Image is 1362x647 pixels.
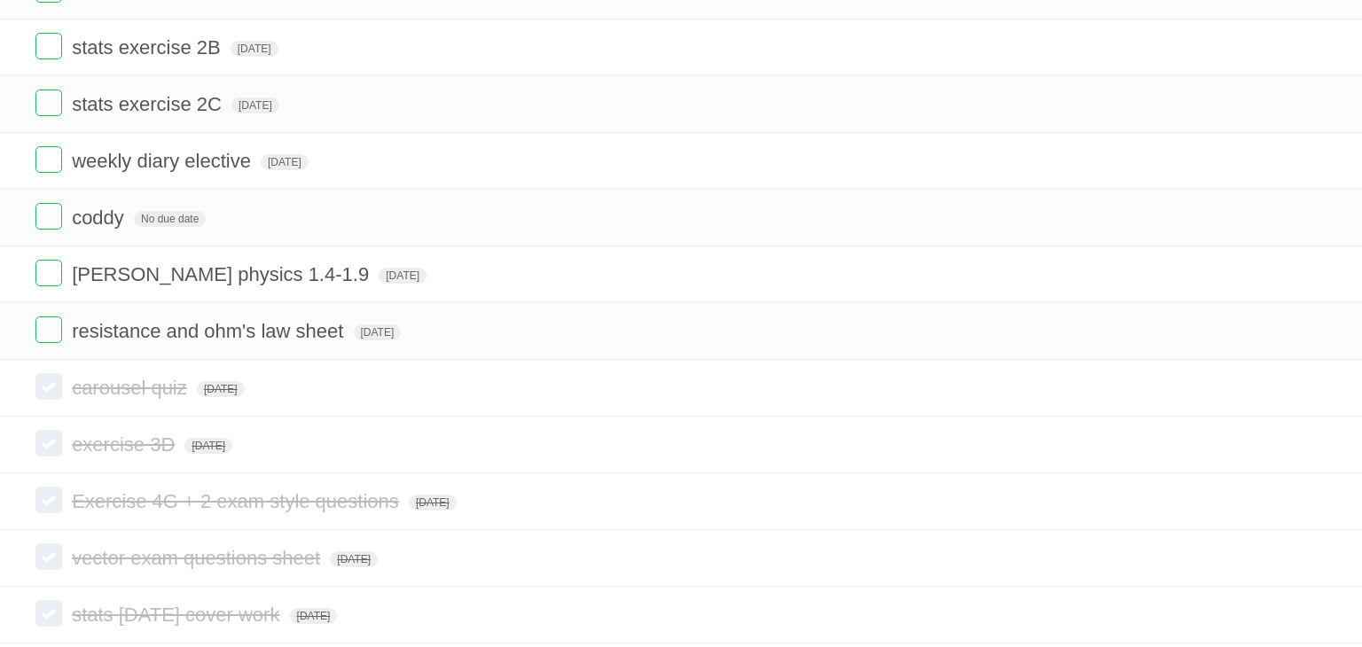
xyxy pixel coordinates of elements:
label: Done [35,316,62,343]
label: Done [35,203,62,230]
label: Done [35,373,62,400]
span: stats exercise 2B [72,36,225,58]
span: stats exercise 2C [72,93,226,115]
label: Done [35,430,62,456]
span: carousel quiz [72,377,192,399]
label: Done [35,487,62,513]
label: Done [35,543,62,570]
span: [DATE] [409,495,457,511]
label: Done [35,146,62,173]
span: [DATE] [290,608,338,624]
label: Done [35,90,62,116]
span: No due date [134,211,206,227]
label: Done [35,260,62,286]
span: [DATE] [231,41,278,57]
span: [DATE] [330,551,378,567]
label: Done [35,33,62,59]
span: weekly diary elective [72,150,255,172]
span: coddy [72,207,129,229]
span: [DATE] [184,438,232,454]
label: Done [35,600,62,627]
span: stats [DATE] cover work [72,604,284,626]
span: [PERSON_NAME] physics 1.4-1.9 [72,263,373,285]
span: vector exam questions sheet [72,547,325,569]
span: Exercise 4G + 2 exam style questions [72,490,403,512]
span: exercise 3D [72,433,179,456]
span: [DATE] [261,154,309,170]
span: [DATE] [197,381,245,397]
span: [DATE] [231,97,279,113]
span: [DATE] [354,324,402,340]
span: resistance and ohm's law sheet [72,320,348,342]
span: [DATE] [379,268,427,284]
